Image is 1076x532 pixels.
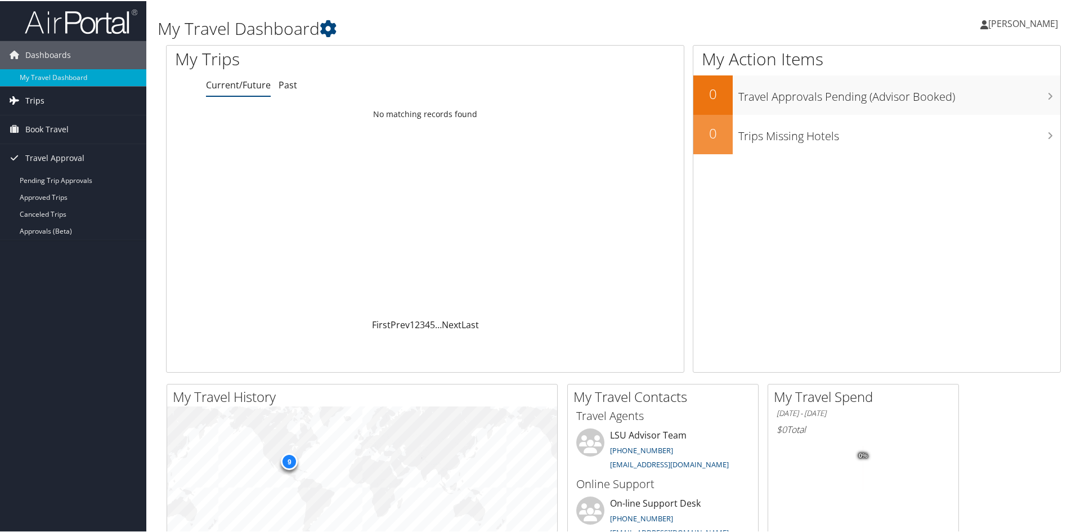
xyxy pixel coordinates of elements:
img: airportal-logo.png [25,7,137,34]
a: [PERSON_NAME] [980,6,1069,39]
a: Past [279,78,297,90]
h1: My Travel Dashboard [158,16,765,39]
a: 0Trips Missing Hotels [693,114,1060,153]
a: First [372,318,391,330]
a: Last [461,318,479,330]
h2: My Travel Contacts [573,386,758,405]
h3: Online Support [576,475,750,491]
h1: My Action Items [693,46,1060,70]
a: [EMAIL_ADDRESS][DOMAIN_NAME] [610,458,729,468]
a: Current/Future [206,78,271,90]
li: LSU Advisor Team [571,427,755,473]
td: No matching records found [167,103,684,123]
span: … [435,318,442,330]
h6: [DATE] - [DATE] [777,407,950,418]
span: [PERSON_NAME] [988,16,1058,29]
a: [PHONE_NUMBER] [610,444,673,454]
span: Book Travel [25,114,69,142]
h3: Travel Approvals Pending (Advisor Booked) [738,82,1060,104]
a: Prev [391,318,410,330]
h2: My Travel History [173,386,557,405]
span: Dashboards [25,40,71,68]
a: 0Travel Approvals Pending (Advisor Booked) [693,74,1060,114]
span: $0 [777,422,787,435]
a: 2 [415,318,420,330]
a: 1 [410,318,415,330]
span: Travel Approval [25,143,84,171]
a: Next [442,318,461,330]
h2: 0 [693,123,733,142]
h2: 0 [693,83,733,102]
tspan: 0% [859,451,868,458]
h2: My Travel Spend [774,386,958,405]
h3: Trips Missing Hotels [738,122,1060,143]
h6: Total [777,422,950,435]
h3: Travel Agents [576,407,750,423]
a: 3 [420,318,425,330]
span: Trips [25,86,44,114]
a: [PHONE_NUMBER] [610,512,673,522]
h1: My Trips [175,46,460,70]
a: 5 [430,318,435,330]
div: 9 [281,452,298,469]
a: 4 [425,318,430,330]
